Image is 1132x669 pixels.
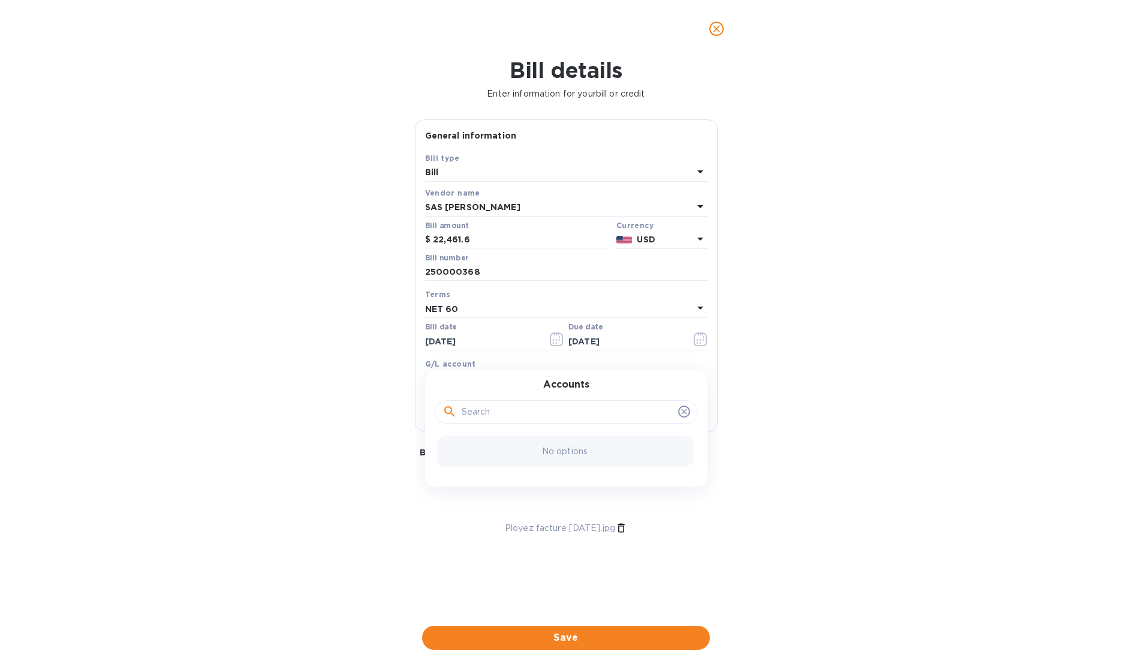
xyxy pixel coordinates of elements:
input: $ Enter bill amount [433,231,612,249]
b: Terms [425,290,451,299]
input: Select date [425,332,538,350]
b: Bill [425,167,439,177]
img: USD [616,236,633,244]
span: Save [432,631,700,645]
label: Due date [568,324,603,331]
label: Bill amount [425,222,468,229]
b: Currency [616,221,654,230]
button: close [702,14,731,43]
label: Bill number [425,254,468,262]
input: Search [462,403,673,421]
p: Bill image [420,446,713,458]
input: Due date [568,332,682,350]
p: Enter information for your bill or credit [10,88,1122,100]
b: USD [637,235,655,244]
b: Vendor name [425,188,480,197]
h3: Accounts [543,379,589,391]
p: Ployez facture [DATE].jpg [505,522,615,535]
div: $ [425,231,433,249]
button: Save [422,626,710,650]
input: Enter bill number [425,263,707,281]
label: Bill date [425,324,457,331]
h1: Bill details [10,58,1122,83]
p: No options [542,445,588,458]
b: Bill type [425,154,460,163]
b: SAS [PERSON_NAME] [425,202,520,212]
b: General information [425,131,517,140]
b: NET 60 [425,304,459,314]
p: Select G/L account [425,372,507,385]
b: G/L account [425,359,476,368]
